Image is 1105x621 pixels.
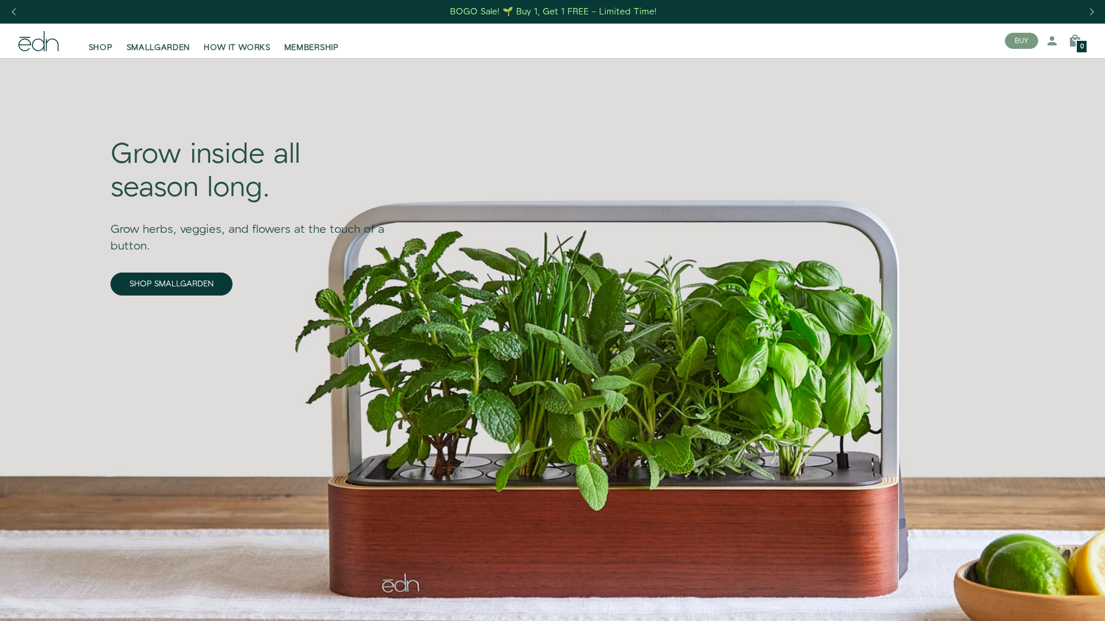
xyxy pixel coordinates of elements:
a: MEMBERSHIP [277,28,346,53]
a: HOW IT WORKS [197,28,277,53]
button: BUY [1005,33,1038,49]
a: BOGO Sale! 🌱 Buy 1, Get 1 FREE – Limited Time! [449,3,658,21]
div: Grow herbs, veggies, and flowers at the touch of a button. [110,205,390,255]
span: 0 [1080,44,1084,50]
div: BOGO Sale! 🌱 Buy 1, Get 1 FREE – Limited Time! [450,6,657,18]
a: SMALLGARDEN [120,28,197,53]
span: HOW IT WORKS [204,42,270,53]
a: SHOP [82,28,120,53]
span: SMALLGARDEN [127,42,190,53]
a: SHOP SMALLGARDEN [110,273,233,296]
span: SHOP [89,42,113,53]
div: Grow inside all season long. [110,139,390,205]
span: MEMBERSHIP [284,42,339,53]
